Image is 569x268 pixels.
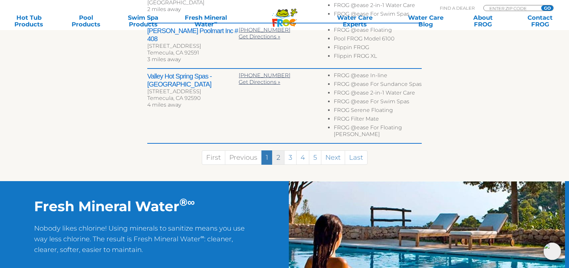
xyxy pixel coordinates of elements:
[272,150,284,165] a: 2
[334,116,422,124] li: FROG Filter Mate
[187,196,195,209] sup: ∞
[489,5,534,11] input: Zip Code Form
[147,102,181,108] span: 4 miles away
[239,27,291,33] a: [PHONE_NUMBER]
[239,79,280,85] a: Get Directions »
[334,124,422,140] li: FROG @ease For Floating [PERSON_NAME]
[34,223,250,262] p: Nobody likes chlorine! Using minerals to sanitize means you use way less chlorine. The result is ...
[334,98,422,107] li: FROG @ease For Swim Spas
[345,150,368,165] a: Last
[147,27,239,43] h2: [PERSON_NAME] Poolmart Inc # 408
[147,43,239,49] div: [STREET_ADDRESS]
[7,14,51,28] a: Hot TubProducts
[239,33,280,40] a: Get Directions »
[34,198,250,215] h2: Fresh Mineral Water
[284,150,297,165] a: 3
[200,234,204,240] sup: ∞
[334,11,422,19] li: FROG @ease For Swim Spas
[147,88,239,95] div: [STREET_ADDRESS]
[225,150,262,165] a: Previous
[121,14,165,28] a: Swim SpaProducts
[147,72,239,88] h2: Valley Hot Spring Spas - [GEOGRAPHIC_DATA]
[334,35,422,44] li: Pool FROG Model 6100
[541,5,553,11] input: GO
[296,150,309,165] a: 4
[334,53,422,61] li: Flippin FROG XL
[147,56,181,62] span: 3 miles away
[64,14,108,28] a: PoolProducts
[544,243,561,260] img: openIcon
[147,6,181,12] span: 2 miles away
[147,49,239,56] div: Temecula, CA 92591
[334,44,422,53] li: Flippin FROG
[461,14,505,28] a: AboutFROG
[334,90,422,98] li: FROG @ease 2-in-1 Water Care
[309,150,321,165] a: 5
[334,72,422,81] li: FROG @ease In-line
[321,150,345,165] a: Next
[518,14,562,28] a: ContactFROG
[261,150,272,165] a: 1
[202,150,225,165] a: First
[334,107,422,116] li: FROG Serene Floating
[334,2,422,11] li: FROG @ease 2-in-1 Water Care
[440,5,475,11] p: Find A Dealer
[334,27,422,35] li: FROG @ease Floating
[147,95,239,102] div: Temecula, CA 92590
[404,14,448,28] a: Water CareBlog
[334,81,422,90] li: FROG @ease For Sundance Spas
[179,196,187,209] sup: ®
[239,72,291,79] a: [PHONE_NUMBER]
